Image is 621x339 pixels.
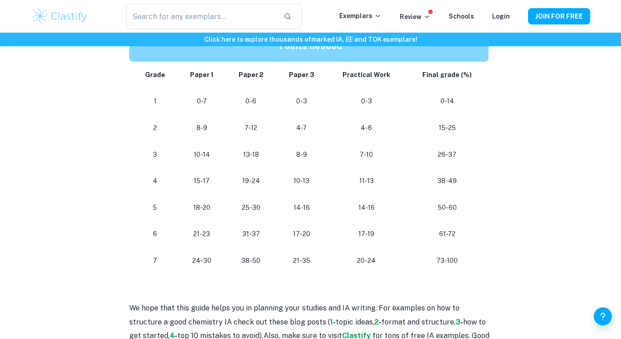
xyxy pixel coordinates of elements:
p: 10-14 [185,149,219,161]
a: 3 [455,318,460,326]
p: 7-12 [233,122,269,134]
p: 4 [140,175,171,187]
a: Schools [449,13,474,20]
p: 10-13 [284,175,320,187]
p: 7-10 [334,149,399,161]
p: 15-25 [413,122,481,134]
input: Search for any exemplars... [126,4,276,29]
p: 14-16 [334,202,399,214]
strong: - [333,318,336,326]
p: 15-17 [185,175,219,187]
p: 31-37 [233,228,269,240]
p: 26-37 [413,149,481,161]
p: 0-6 [233,95,269,107]
strong: Points needed [279,40,342,51]
strong: - [379,318,381,326]
p: 17-20 [284,228,320,240]
p: 8-9 [185,122,219,134]
p: 7 [140,255,171,267]
p: 1 [140,95,171,107]
p: 4-6 [334,122,399,134]
a: 1 [330,318,333,326]
img: Clastify logo [31,7,89,25]
p: 0-14 [413,95,481,107]
p: 2 [140,122,171,134]
p: 0-3 [334,95,399,107]
p: 18-20 [185,202,219,214]
p: 19-24 [233,175,269,187]
span: topic ideas [336,318,373,326]
p: 73-100 [413,255,481,267]
p: 0-7 [185,95,219,107]
p: 21-23 [185,228,219,240]
p: 0-3 [284,95,320,107]
p: Review [400,12,430,22]
p: 38-50 [233,255,269,267]
strong: Practical Work [342,71,390,78]
a: Login [492,13,510,20]
p: 6 [140,228,171,240]
p: 14-16 [284,202,320,214]
p: 3 [140,149,171,161]
p: 13-18 [233,149,269,161]
strong: Paper 2 [239,71,264,78]
p: 24-30 [185,255,219,267]
p: 50-60 [413,202,481,214]
p: 17-19 [334,228,399,240]
p: 11-13 [334,175,399,187]
strong: Paper 1 [190,71,214,78]
p: 5 [140,202,171,214]
strong: - [460,318,463,326]
p: 8-9 [284,149,320,161]
a: 2 [374,318,379,326]
h6: Click here to explore thousands of marked IA, EE and TOK exemplars ! [2,34,619,44]
p: 25-30 [233,202,269,214]
p: 4-7 [284,122,320,134]
span: format and structure [381,318,454,326]
p: Exemplars [339,11,381,21]
button: Help and Feedback [594,307,612,325]
button: JOIN FOR FREE [528,8,590,24]
p: 38-49 [413,175,481,187]
p: 21-35 [284,255,320,267]
strong: Final grade (%) [422,71,472,78]
p: 20-24 [334,255,399,267]
strong: Paper 3 [289,71,314,78]
strong: Grade [145,71,165,78]
p: 61-72 [413,228,481,240]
